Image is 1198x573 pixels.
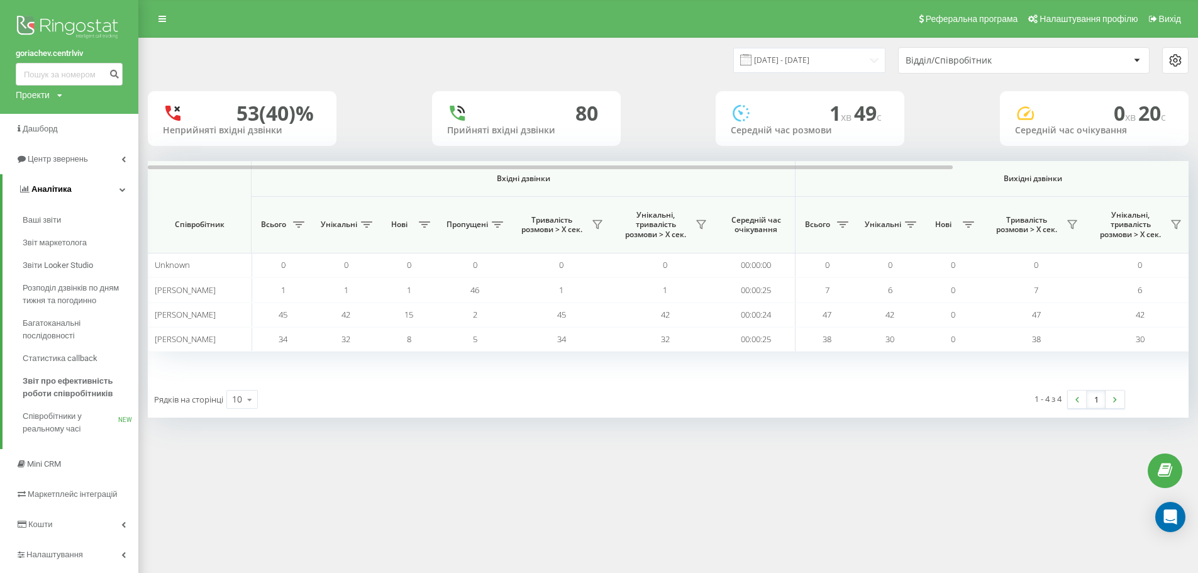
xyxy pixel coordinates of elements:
[23,259,93,272] span: Звіти Looker Studio
[802,220,833,230] span: Всього
[663,284,667,296] span: 1
[1034,284,1038,296] span: 7
[28,154,88,164] span: Центр звернень
[23,347,138,370] a: Статистика callback
[341,309,350,320] span: 42
[928,220,959,230] span: Нові
[155,259,190,270] span: Unknown
[155,309,216,320] span: [PERSON_NAME]
[1032,333,1041,345] span: 38
[23,124,58,133] span: Дашборд
[1032,309,1041,320] span: 47
[661,309,670,320] span: 42
[473,333,477,345] span: 5
[825,284,829,296] span: 7
[1161,110,1166,124] span: c
[470,284,479,296] span: 46
[731,125,889,136] div: Середній час розмови
[279,333,287,345] span: 34
[1015,125,1173,136] div: Середній час очікування
[841,110,854,124] span: хв
[906,55,1056,66] div: Відділ/Співробітник
[865,220,901,230] span: Унікальні
[829,99,854,126] span: 1
[473,259,477,270] span: 0
[1087,391,1106,408] a: 1
[321,220,357,230] span: Унікальні
[1114,99,1138,126] span: 0
[1034,392,1062,405] div: 1 - 4 з 4
[23,410,118,435] span: Співробітники у реальному часі
[1136,333,1145,345] span: 30
[155,333,216,345] span: [PERSON_NAME]
[951,284,955,296] span: 0
[407,333,411,345] span: 8
[1138,259,1142,270] span: 0
[155,284,216,296] span: [PERSON_NAME]
[619,210,692,240] span: Унікальні, тривалість розмови > Х сек.
[885,333,894,345] span: 30
[559,284,563,296] span: 1
[23,277,138,312] a: Розподіл дзвінків по дням тижня та погодинно
[407,284,411,296] span: 1
[559,259,563,270] span: 0
[726,215,785,235] span: Середній час очікування
[823,333,831,345] span: 38
[232,393,242,406] div: 10
[1040,14,1138,24] span: Налаштування профілю
[1138,99,1166,126] span: 20
[236,101,314,125] div: 53 (40)%
[951,333,955,345] span: 0
[888,259,892,270] span: 0
[951,309,955,320] span: 0
[158,220,240,230] span: Співробітник
[23,236,87,249] span: Звіт маркетолога
[1159,14,1181,24] span: Вихід
[341,333,350,345] span: 32
[854,99,882,126] span: 49
[446,220,488,230] span: Пропущені
[717,253,796,277] td: 00:00:00
[717,327,796,352] td: 00:00:25
[23,352,97,365] span: Статистика callback
[23,282,132,307] span: Розподіл дзвінків по дням тижня та погодинно
[557,333,566,345] span: 34
[384,220,415,230] span: Нові
[951,259,955,270] span: 0
[281,259,286,270] span: 0
[344,259,348,270] span: 0
[23,405,138,440] a: Співробітники у реальному часіNEW
[23,254,138,277] a: Звіти Looker Studio
[407,259,411,270] span: 0
[16,63,123,86] input: Пошук за номером
[1094,210,1167,240] span: Унікальні, тривалість розмови > Х сек.
[258,220,289,230] span: Всього
[1155,502,1185,532] div: Open Intercom Messenger
[16,13,123,44] img: Ringostat logo
[1125,110,1138,124] span: хв
[447,125,606,136] div: Прийняті вхідні дзвінки
[473,309,477,320] span: 2
[990,215,1063,235] span: Тривалість розмови > Х сек.
[23,312,138,347] a: Багатоканальні послідовності
[926,14,1018,24] span: Реферальна програма
[557,309,566,320] span: 45
[23,209,138,231] a: Ваші звіти
[344,284,348,296] span: 1
[575,101,598,125] div: 80
[23,370,138,405] a: Звіт про ефективність роботи співробітників
[23,317,132,342] span: Багатоканальні послідовності
[1034,259,1038,270] span: 0
[28,520,52,529] span: Кошти
[16,47,123,60] a: goriachev.centrlviv
[281,284,286,296] span: 1
[28,489,118,499] span: Маркетплейс інтеграцій
[16,89,50,101] div: Проекти
[23,231,138,254] a: Звіт маркетолога
[717,277,796,302] td: 00:00:25
[163,125,321,136] div: Неприйняті вхідні дзвінки
[23,375,132,400] span: Звіт про ефективність роботи співробітників
[1136,309,1145,320] span: 42
[1138,284,1142,296] span: 6
[825,259,829,270] span: 0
